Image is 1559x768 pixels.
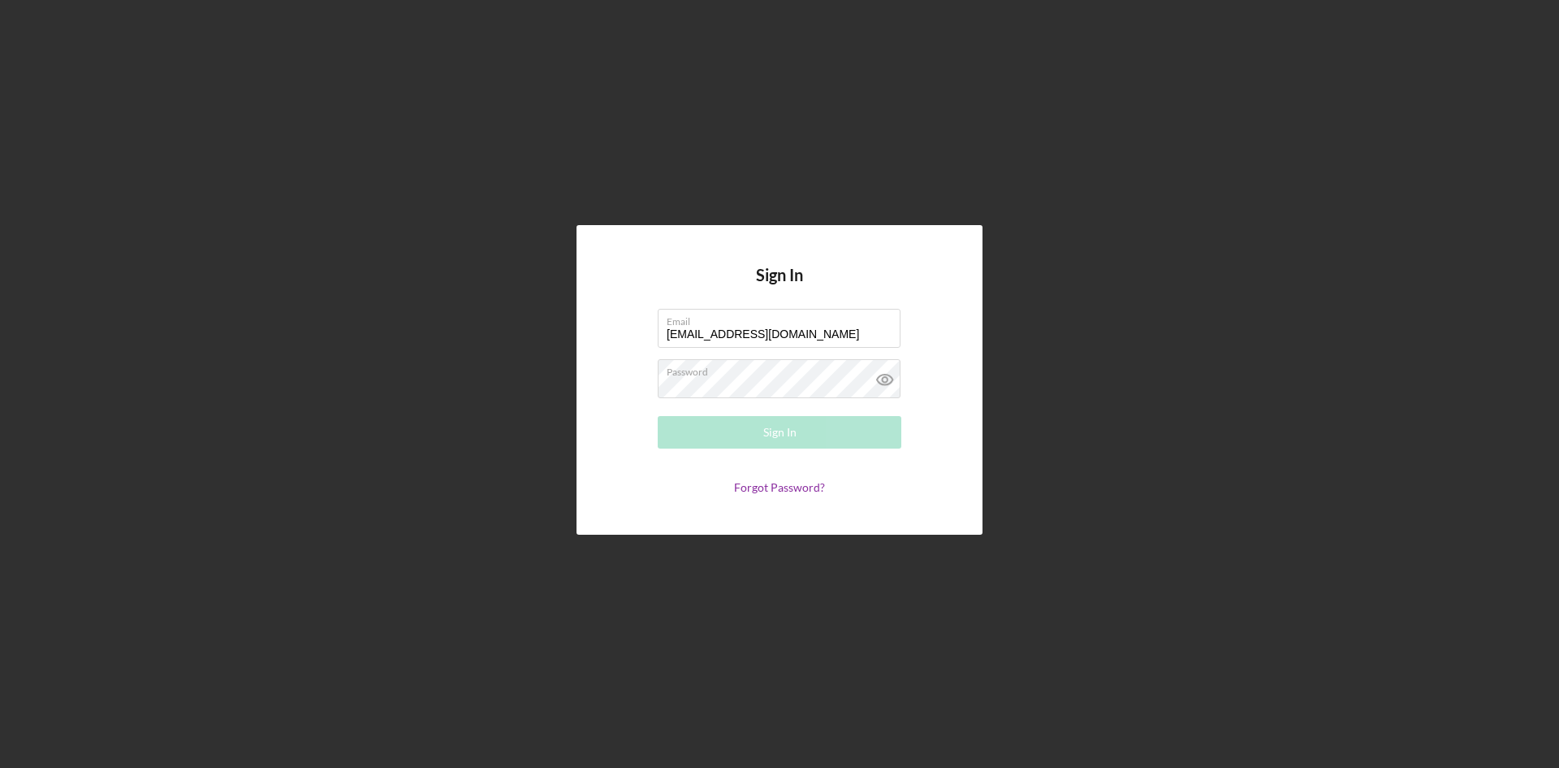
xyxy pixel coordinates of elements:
div: Sign In [763,416,797,449]
label: Password [667,360,900,378]
a: Forgot Password? [734,480,825,494]
h4: Sign In [756,266,803,309]
label: Email [667,310,900,328]
button: Sign In [658,416,901,449]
